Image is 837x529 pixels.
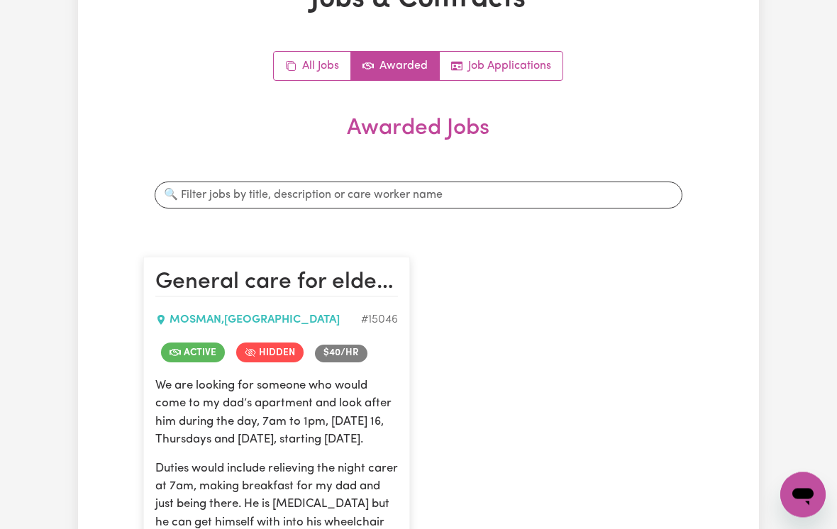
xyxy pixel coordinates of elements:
[236,343,304,363] span: Job is hidden
[274,52,351,81] a: All jobs
[780,472,826,518] iframe: Button to launch messaging window
[361,312,398,329] div: Job ID #15046
[143,116,694,165] h2: Awarded Jobs
[161,343,225,363] span: Job is active
[155,182,682,209] input: 🔍 Filter jobs by title, description or care worker name
[155,377,398,449] p: We are looking for someone who would come to my dad’s apartment and look after him during the day...
[315,345,367,362] span: Job rate per hour
[440,52,562,81] a: Job applications
[155,312,361,329] div: MOSMAN , [GEOGRAPHIC_DATA]
[351,52,440,81] a: Active jobs
[155,269,398,298] h2: General care for elderly gentleman, Mosman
